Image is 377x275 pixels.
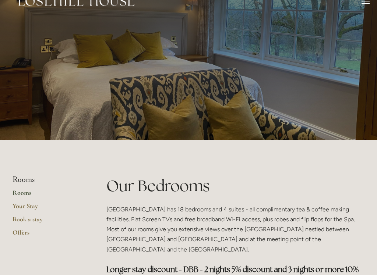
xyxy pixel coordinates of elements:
a: Offers [13,228,83,242]
p: [GEOGRAPHIC_DATA] has 18 bedrooms and 4 suites - all complimentary tea & coffee making facilities... [106,204,364,254]
a: Rooms [13,189,83,202]
h1: Our Bedrooms [106,175,364,197]
a: Your Stay [13,202,83,215]
a: Book a stay [13,215,83,228]
li: Rooms [13,175,83,185]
